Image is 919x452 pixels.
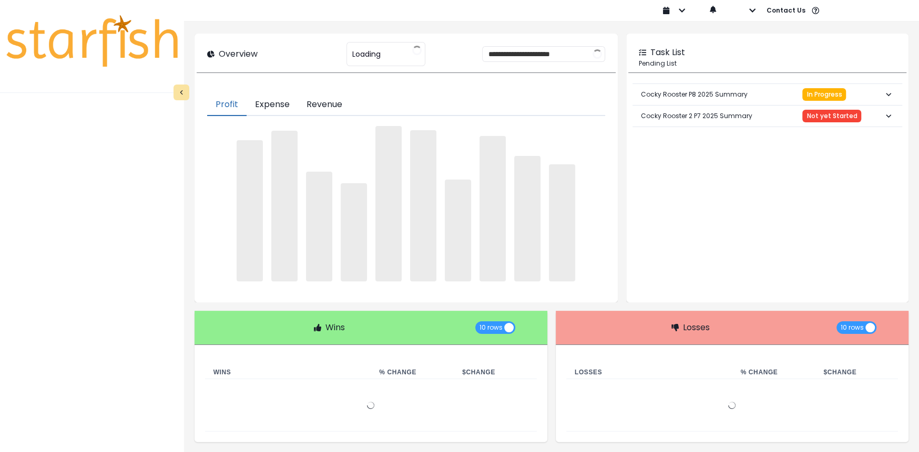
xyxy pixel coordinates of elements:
[247,94,298,116] button: Expense
[298,94,351,116] button: Revenue
[549,164,575,282] span: ‌
[306,172,332,282] span: ‌
[650,46,685,59] p: Task List
[410,130,436,282] span: ‌
[271,131,298,282] span: ‌
[479,321,503,334] span: 10 rows
[641,103,752,129] p: Cocky Rooster 2 P7 2025 Summary
[479,136,506,281] span: ‌
[219,48,258,60] p: Overview
[445,180,471,281] span: ‌
[454,366,537,379] th: $ Change
[806,112,857,120] span: Not yet Started
[632,106,902,127] button: Cocky Rooster 2 P7 2025 SummaryNot yet Started
[352,43,381,65] span: Loading
[815,366,898,379] th: $ Change
[632,84,902,105] button: Cocky Rooster P8 2025 SummaryIn Progress
[566,366,732,379] th: Losses
[207,94,247,116] button: Profit
[371,366,454,379] th: % Change
[205,366,371,379] th: Wins
[325,321,345,334] p: Wins
[683,321,710,334] p: Losses
[841,321,864,334] span: 10 rows
[641,81,748,108] p: Cocky Rooster P8 2025 Summary
[341,183,367,281] span: ‌
[806,91,842,98] span: In Progress
[639,59,896,68] p: Pending List
[237,140,263,281] span: ‌
[514,156,540,281] span: ‌
[732,366,815,379] th: % Change
[375,126,402,281] span: ‌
